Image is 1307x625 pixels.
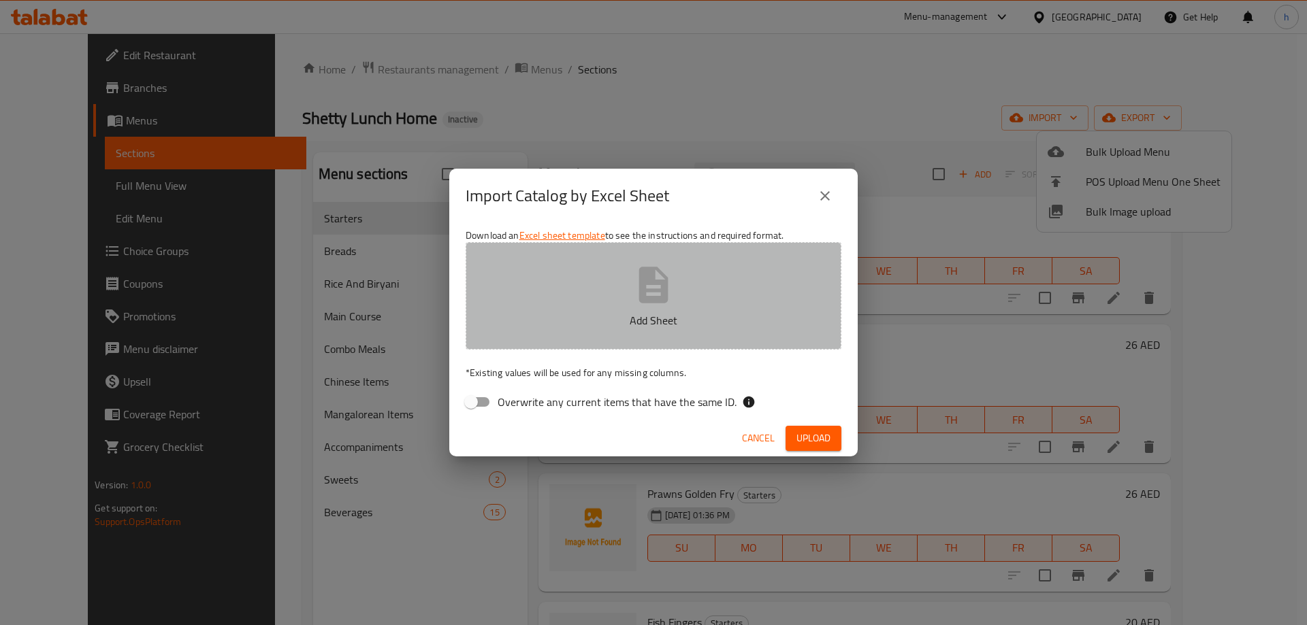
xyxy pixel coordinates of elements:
[786,426,841,451] button: Upload
[737,426,780,451] button: Cancel
[742,395,756,409] svg: If the overwrite option isn't selected, then the items that match an existing ID will be ignored ...
[796,430,830,447] span: Upload
[498,394,737,410] span: Overwrite any current items that have the same ID.
[466,185,669,207] h2: Import Catalog by Excel Sheet
[742,430,775,447] span: Cancel
[809,180,841,212] button: close
[466,366,841,379] p: Existing values will be used for any missing columns.
[519,226,605,244] a: Excel sheet template
[449,223,858,420] div: Download an to see the instructions and required format.
[466,242,841,350] button: Add Sheet
[487,312,820,328] p: Add Sheet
